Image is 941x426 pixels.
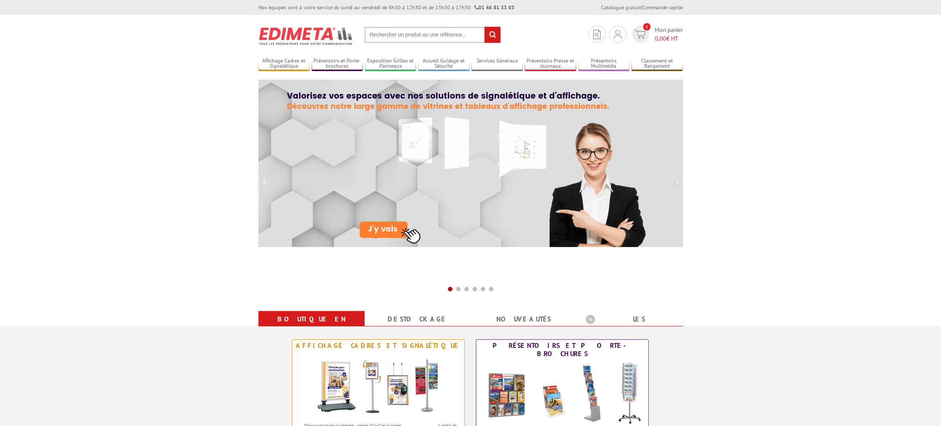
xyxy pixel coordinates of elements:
div: | [601,4,683,11]
a: Présentoirs Presse et Journaux [525,58,576,70]
a: Boutique en ligne [267,313,356,339]
img: devis rapide [593,30,601,39]
div: Présentoirs et Porte-brochures [478,342,646,358]
span: 0,00 [655,35,666,42]
a: devis rapide 0 Mon panier 0,00€ HT [630,26,683,43]
a: Affichage Cadres et Signalétique [258,58,310,70]
a: Exposition Grilles et Panneaux [365,58,416,70]
span: 0 [643,23,651,31]
a: Présentoirs et Porte-brochures [312,58,363,70]
span: € HT [655,34,683,43]
a: Présentoirs Multimédia [578,58,630,70]
img: devis rapide [614,30,622,39]
a: nouveautés [480,313,568,326]
img: devis rapide [635,30,646,39]
a: Classement et Rangement [632,58,683,70]
a: Accueil Guidage et Sécurité [418,58,470,70]
a: Destockage [373,313,462,326]
div: Affichage Cadres et Signalétique [294,342,462,350]
a: Commande rapide [642,4,683,11]
a: Les promotions [586,313,674,339]
strong: 01 46 81 33 03 [474,4,514,11]
div: Nos équipes sont à votre service du lundi au vendredi de 8h30 à 12h30 et de 13h30 à 17h30 [258,4,514,11]
img: Présentoir, panneau, stand - Edimeta - PLV, affichage, mobilier bureau, entreprise [258,22,353,50]
b: Les promotions [586,313,679,327]
input: rechercher [484,27,500,43]
a: Services Généraux [471,58,523,70]
input: Rechercher un produit ou une référence... [365,27,501,43]
a: Catalogue gratuit [601,4,641,11]
img: Affichage Cadres et Signalétique [309,352,447,419]
span: Mon panier [655,26,683,43]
